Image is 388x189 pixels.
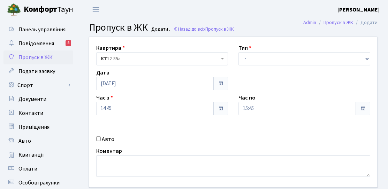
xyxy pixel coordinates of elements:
[18,95,46,103] span: Документи
[3,50,73,64] a: Пропуск в ЖК
[87,4,105,15] button: Переключити навігацію
[18,179,60,187] span: Особові рахунки
[102,135,114,143] label: Авто
[18,68,55,75] span: Подати заявку
[238,44,251,52] label: Тип
[3,120,73,134] a: Приміщення
[173,26,234,32] a: Назад до всіхПропуск в ЖК
[238,94,256,102] label: Час по
[18,109,43,117] span: Контакти
[3,64,73,78] a: Подати заявку
[18,26,66,33] span: Панель управління
[353,19,378,26] li: Додати
[96,94,113,102] label: Час з
[324,19,353,26] a: Пропуск в ЖК
[3,23,73,37] a: Панель управління
[66,40,71,46] div: 8
[3,92,73,106] a: Документи
[18,151,44,159] span: Квитанції
[96,44,125,52] label: Квартира
[3,134,73,148] a: Авто
[18,54,53,61] span: Пропуск в ЖК
[3,37,73,50] a: Повідомлення8
[24,4,73,16] span: Таун
[18,165,37,173] span: Оплати
[7,3,21,17] img: logo.png
[3,148,73,162] a: Квитанції
[96,147,122,155] label: Коментар
[96,69,109,77] label: Дата
[3,106,73,120] a: Контакти
[150,26,170,32] small: Додати .
[18,40,54,47] span: Повідомлення
[18,137,31,145] span: Авто
[24,4,57,15] b: Комфорт
[96,52,228,65] span: <b>КТ</b>&nbsp;&nbsp;&nbsp;&nbsp;12-85а
[18,123,50,131] span: Приміщення
[101,55,219,62] span: <b>КТ</b>&nbsp;&nbsp;&nbsp;&nbsp;12-85а
[303,19,316,26] a: Admin
[205,26,234,32] span: Пропуск в ЖК
[101,55,107,62] b: КТ
[3,78,73,92] a: Спорт
[3,162,73,176] a: Оплати
[293,15,388,30] nav: breadcrumb
[89,21,148,34] span: Пропуск в ЖК
[337,6,380,14] a: [PERSON_NAME]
